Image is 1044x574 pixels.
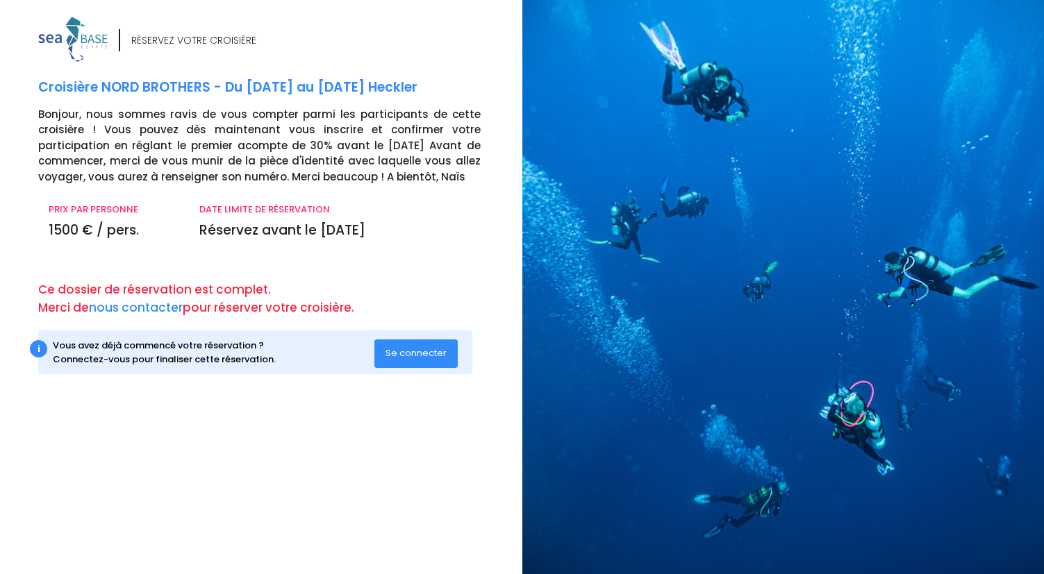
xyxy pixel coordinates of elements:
[49,221,179,241] p: 1500 € / pers.
[38,281,512,316] p: Ce dossier de réservation est complet. Merci de pour réserver votre croisière.
[386,346,447,360] span: Se connecter
[131,33,256,48] div: RÉSERVEZ VOTRE CROISIÈRE
[38,78,512,98] p: Croisière NORD BROTHERS - Du [DATE] au [DATE] Heckler
[30,340,47,357] div: i
[199,203,480,217] p: DATE LIMITE DE RÉSERVATION
[199,221,480,241] p: Réservez avant le [DATE]
[38,107,512,185] p: Bonjour, nous sommes ravis de vous compter parmi les participants de cette croisière ! Vous pouve...
[53,339,375,366] div: Vous avez déjà commencé votre réservation ? Connectez-vous pour finaliser cette réservation.
[374,347,458,359] a: Se connecter
[38,17,108,62] img: logo_color1.png
[89,299,183,316] a: nous contacter
[374,339,458,367] button: Se connecter
[49,203,179,217] p: PRIX PAR PERSONNE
